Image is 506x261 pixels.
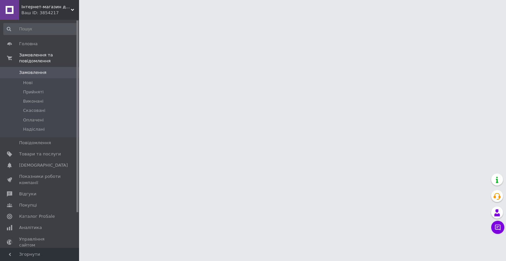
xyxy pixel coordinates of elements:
[19,52,79,64] span: Замовлення та повідомлення
[19,162,68,168] span: [DEMOGRAPHIC_DATA]
[23,80,33,86] span: Нові
[19,151,61,157] span: Товари та послуги
[21,4,71,10] span: Інтернет-магазин дитячих іграшок і настільних ігор
[19,202,37,208] span: Покупці
[19,140,51,146] span: Повідомлення
[23,108,45,114] span: Скасовані
[19,213,55,219] span: Каталог ProSale
[491,221,504,234] button: Чат з покупцем
[19,174,61,185] span: Показники роботи компанії
[23,98,43,104] span: Виконані
[19,191,36,197] span: Відгуки
[23,89,43,95] span: Прийняті
[3,23,78,35] input: Пошук
[21,10,79,16] div: Ваш ID: 3854217
[19,236,61,248] span: Управління сайтом
[23,117,44,123] span: Оплачені
[23,126,45,132] span: Надіслані
[19,70,46,76] span: Замовлення
[19,41,38,47] span: Головна
[19,225,42,231] span: Аналітика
